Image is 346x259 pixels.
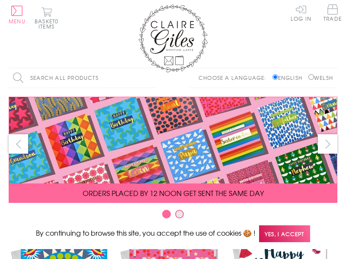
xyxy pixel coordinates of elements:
[199,74,271,82] p: Choose a language:
[83,188,264,198] span: ORDERS PLACED BY 12 NOON GET SENT THE SAME DAY
[35,7,58,29] button: Basket0 items
[324,4,342,21] span: Trade
[148,68,157,88] input: Search
[38,17,58,30] span: 0 items
[138,4,208,73] img: Claire Giles Greetings Cards
[162,210,171,218] button: Carousel Page 1 (Current Slide)
[272,74,307,82] label: English
[291,4,311,21] a: Log In
[308,74,333,82] label: Welsh
[318,134,337,154] button: next
[175,210,184,218] button: Carousel Page 2
[324,4,342,23] a: Trade
[9,6,26,24] button: Menu
[272,74,278,80] input: English
[308,74,314,80] input: Welsh
[9,68,157,88] input: Search all products
[9,134,28,154] button: prev
[9,209,337,223] div: Carousel Pagination
[9,17,26,25] span: Menu
[259,225,310,242] span: Yes, I accept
